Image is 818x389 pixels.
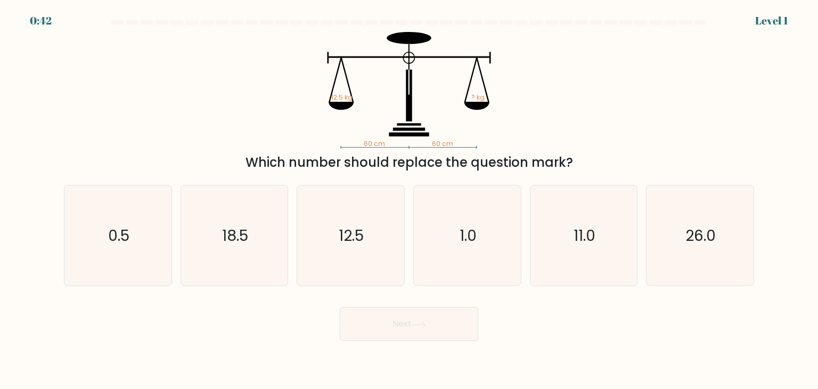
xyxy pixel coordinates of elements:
button: Next [340,307,478,341]
tspan: ? kg [471,93,485,102]
tspan: 60 cm [364,139,385,148]
text: 26.0 [686,225,716,246]
div: Level 1 [755,13,788,29]
div: Which number should replace the question mark? [70,153,748,172]
text: 12.5 [339,225,364,246]
tspan: 12.5 kg [331,93,353,102]
text: 18.5 [222,225,248,246]
text: 11.0 [574,225,595,246]
text: 0.5 [108,225,129,246]
text: 1.0 [460,225,477,246]
div: 0:42 [30,13,52,29]
tspan: 60 cm [432,139,453,148]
